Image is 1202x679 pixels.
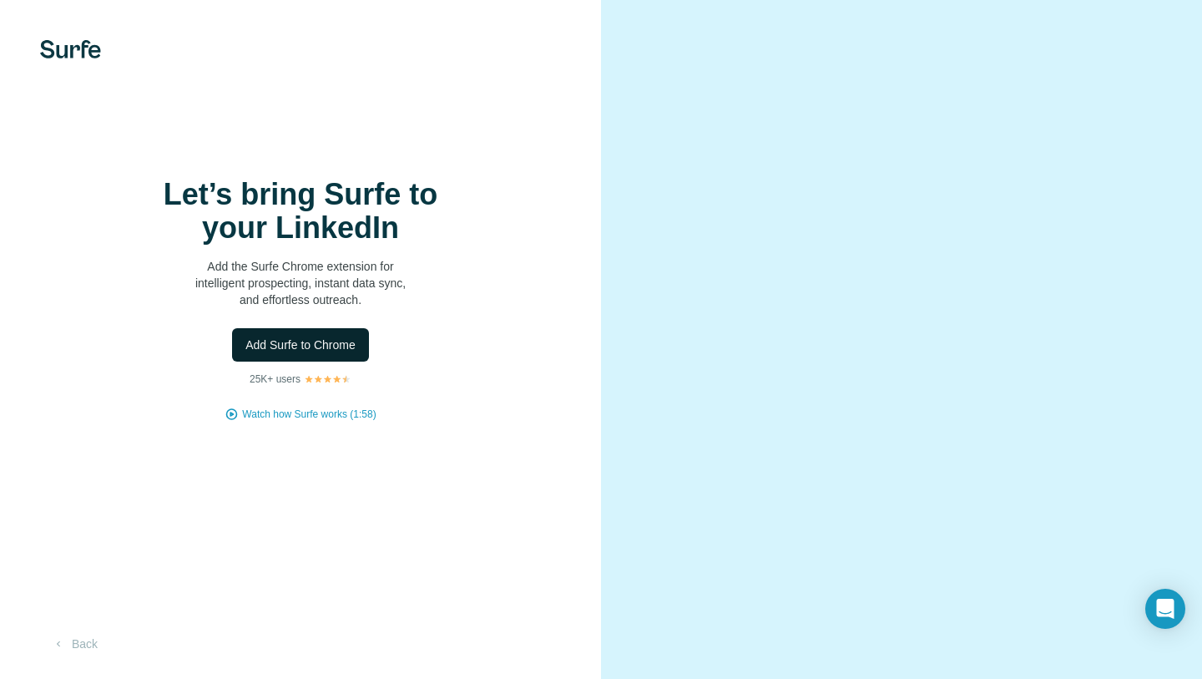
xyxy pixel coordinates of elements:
[304,374,351,384] img: Rating Stars
[242,407,376,422] button: Watch how Surfe works (1:58)
[134,178,467,245] h1: Let’s bring Surfe to your LinkedIn
[134,258,467,308] p: Add the Surfe Chrome extension for intelligent prospecting, instant data sync, and effortless out...
[40,629,109,659] button: Back
[250,372,300,387] p: 25K+ users
[40,40,101,58] img: Surfe's logo
[1145,589,1185,629] div: Open Intercom Messenger
[245,337,356,353] span: Add Surfe to Chrome
[232,328,369,362] button: Add Surfe to Chrome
